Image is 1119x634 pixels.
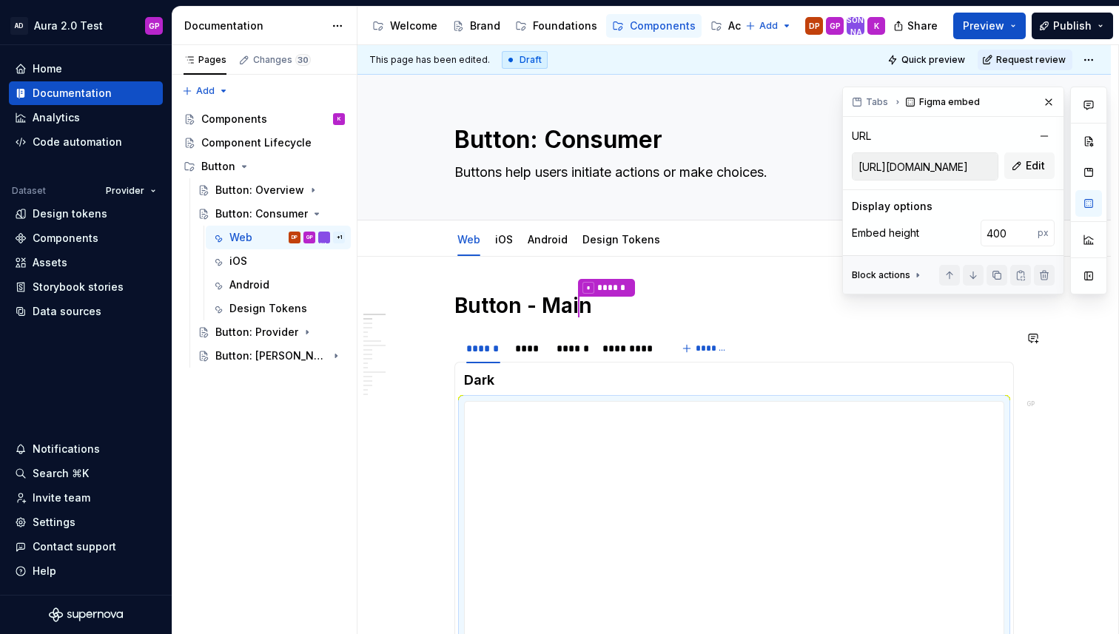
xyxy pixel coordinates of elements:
[178,131,351,155] a: Component Lifecycle
[451,122,1011,158] textarea: Button: Consumer
[33,86,112,101] div: Documentation
[215,348,327,363] div: Button: [PERSON_NAME]
[33,539,116,554] div: Contact support
[192,178,351,202] a: Button: Overview
[196,85,215,97] span: Add
[9,106,163,129] a: Analytics
[9,535,163,559] button: Contact support
[12,185,46,197] div: Dataset
[192,202,351,226] a: Button: Consumer
[33,206,107,221] div: Design tokens
[9,510,163,534] a: Settings
[34,18,103,33] div: Aura 2.0 Test
[907,18,938,33] span: Share
[446,14,506,38] a: Brand
[292,230,298,245] div: DP
[33,61,62,76] div: Home
[457,233,480,246] a: Web
[33,442,100,456] div: Notifications
[495,233,513,246] a: iOS
[229,254,247,269] div: iOS
[582,233,660,246] a: Design Tokens
[953,13,1026,39] button: Preview
[178,107,351,368] div: Page tree
[366,11,738,41] div: Page tree
[337,112,341,127] div: K
[1026,398,1035,410] div: GP
[318,208,330,267] div: [PERSON_NAME]
[454,292,1014,320] h1: Button - Mai n
[9,300,163,323] a: Data sources
[705,14,799,38] a: Accessibility
[978,50,1072,70] button: Request review
[847,2,864,50] div: [PERSON_NAME]
[99,181,163,201] button: Provider
[9,437,163,461] button: Notifications
[33,231,98,246] div: Components
[333,232,345,243] div: + 1
[451,161,1011,184] textarea: Buttons help users initiate actions or make choices.
[178,81,233,101] button: Add
[502,51,548,69] div: Draft
[295,54,311,66] span: 30
[33,515,75,530] div: Settings
[192,344,351,368] a: Button: [PERSON_NAME]
[201,112,267,127] div: Components
[883,50,972,70] button: Quick preview
[33,110,80,125] div: Analytics
[528,233,568,246] a: Android
[184,18,324,33] div: Documentation
[509,14,603,38] a: Foundations
[9,486,163,510] a: Invite team
[390,18,437,33] div: Welcome
[215,325,298,340] div: Button: Provider
[9,559,163,583] button: Help
[178,107,351,131] a: ComponentsK
[33,255,67,270] div: Assets
[33,490,90,505] div: Invite team
[9,251,163,274] a: Assets
[178,155,351,178] div: Button
[533,18,597,33] div: Foundations
[149,20,160,32] div: GP
[9,202,163,226] a: Design tokens
[886,13,947,39] button: Share
[206,249,351,273] a: iOS
[33,135,122,149] div: Code automation
[606,14,702,38] a: Components
[9,57,163,81] a: Home
[522,223,574,254] div: Android
[33,466,89,481] div: Search ⌘K
[741,16,796,36] button: Add
[809,20,820,32] div: DP
[464,371,1004,389] h4: Dark
[201,159,235,174] div: Button
[33,564,56,579] div: Help
[253,54,311,66] div: Changes
[206,226,351,249] a: WebDPGP[PERSON_NAME]+1
[577,223,666,254] div: Design Tokens
[3,10,169,41] button: ADAura 2.0 TestGP
[630,18,696,33] div: Components
[33,280,124,294] div: Storybook stories
[369,54,490,66] span: This page has been edited.
[874,20,879,32] div: K
[1032,13,1113,39] button: Publish
[184,54,226,66] div: Pages
[366,14,443,38] a: Welcome
[33,304,101,319] div: Data sources
[215,206,308,221] div: Button: Consumer
[215,183,304,198] div: Button: Overview
[963,18,1004,33] span: Preview
[49,607,123,622] svg: Supernova Logo
[470,18,500,33] div: Brand
[9,275,163,299] a: Storybook stories
[192,320,351,344] a: Button: Provider
[728,18,793,33] div: Accessibility
[206,273,351,297] a: Android
[229,277,269,292] div: Android
[9,462,163,485] button: Search ⌘K
[1053,18,1092,33] span: Publish
[9,130,163,154] a: Code automation
[229,230,252,245] div: Web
